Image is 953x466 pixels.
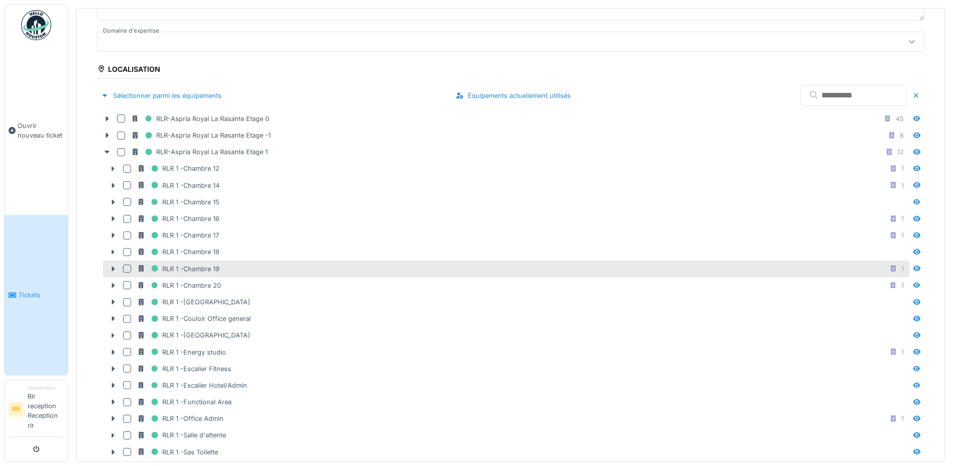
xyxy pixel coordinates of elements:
[137,346,226,359] div: RLR 1 -Energy studio
[137,396,232,408] div: RLR 1 -Functional Area
[452,89,575,102] div: Équipements actuellement utilisés
[901,214,904,223] div: 1
[137,246,220,258] div: RLR 1 -Chambre 18
[131,146,268,158] div: RLR-Aspria Royal La Rasante Etage 1
[137,329,250,341] div: RLR 1 -[GEOGRAPHIC_DATA]
[137,429,226,441] div: RLR 1 -Salle d'attente
[9,402,24,417] li: RR
[101,27,161,35] label: Domaine d'expertise
[137,312,251,325] div: RLR 1 -Couloir Office general
[131,112,269,125] div: RLR-Aspria Royal La Rasante Etage 0
[901,281,904,290] div: 1
[901,264,904,274] div: 1
[5,215,68,375] a: Tickets
[137,446,218,458] div: RLR 1 -Sas Toilette
[901,347,904,357] div: 1
[901,230,904,240] div: 1
[19,290,64,300] span: Tickets
[137,162,220,175] div: RLR 1 -Chambre 12
[137,296,250,308] div: RLR 1 -[GEOGRAPHIC_DATA]
[137,363,231,375] div: RLR 1 -Escalier Fitness
[137,196,220,208] div: RLR 1 -Chambre 15
[131,129,271,142] div: RLR-Aspria Royal La Rasante Etage -1
[9,384,64,437] a: RR DemandeurRlr reception Reception rlr
[28,384,64,434] li: Rlr reception Reception rlr
[18,121,64,140] span: Ouvrir nouveau ticket
[137,212,220,225] div: RLR 1 -Chambre 16
[97,62,160,79] div: Localisation
[97,89,226,102] div: Sélectionner parmi les équipements
[28,384,64,392] div: Demandeur
[896,114,904,124] div: 45
[137,229,219,242] div: RLR 1 -Chambre 17
[901,164,904,173] div: 1
[900,131,904,140] div: 8
[901,181,904,190] div: 1
[137,263,220,275] div: RLR 1 -Chambre 19
[901,414,904,423] div: 1
[137,179,220,192] div: RLR 1 -Chambre 14
[5,46,68,215] a: Ouvrir nouveau ticket
[137,412,224,425] div: RLR 1 -Office Admin
[137,279,221,292] div: RLR 1 -Chambre 20
[897,147,904,157] div: 12
[21,10,51,40] img: Badge_color-CXgf-gQk.svg
[137,379,247,392] div: RLR 1 -Escalier Hotel/Admin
